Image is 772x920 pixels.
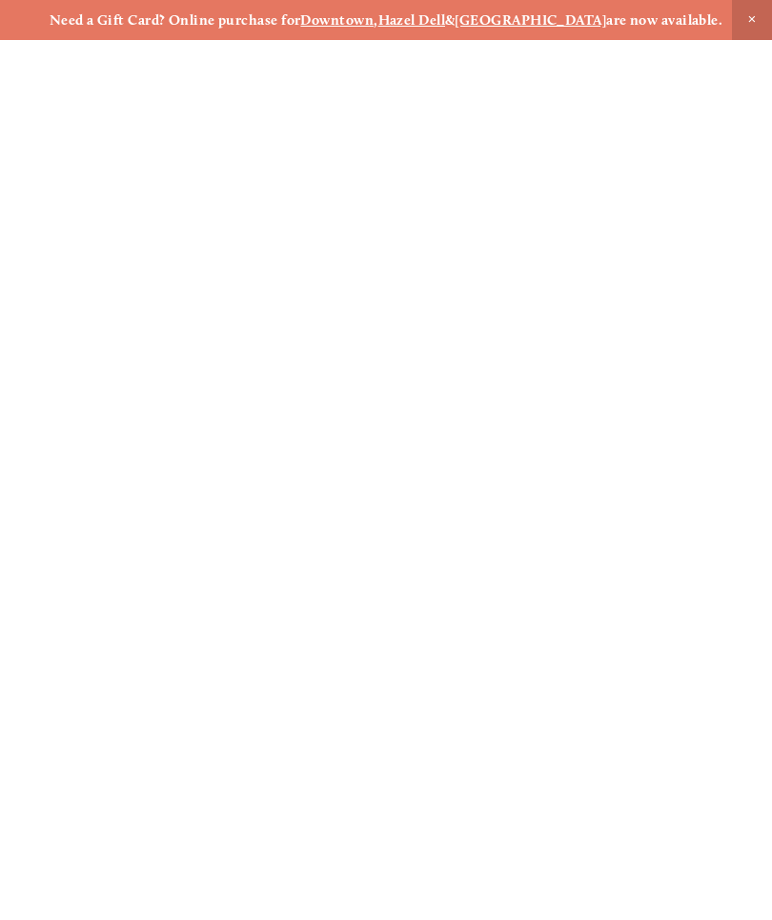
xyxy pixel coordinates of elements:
[378,11,446,29] a: Hazel Dell
[50,11,301,29] strong: Need a Gift Card? Online purchase for
[300,11,374,29] a: Downtown
[606,11,722,29] strong: are now available.
[455,11,606,29] a: [GEOGRAPHIC_DATA]
[445,11,455,29] strong: &
[374,11,377,29] strong: ,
